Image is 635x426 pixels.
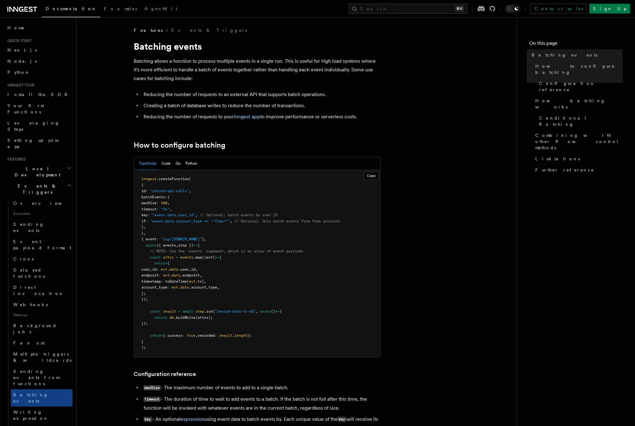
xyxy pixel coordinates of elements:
span: , [195,333,198,338]
span: , [169,207,172,211]
code: maxSize [144,385,161,390]
span: , [204,279,206,284]
span: => [275,309,280,314]
span: "record-api-calls" [150,189,189,193]
span: return [154,315,167,320]
span: ( [187,279,189,284]
span: step [195,309,204,314]
a: Direct invocation [11,282,73,299]
span: endpoint [141,273,159,277]
span: : [148,213,150,217]
span: Delayed functions [13,268,45,279]
a: Documentation [42,2,100,17]
a: Configuration reference [134,370,196,378]
button: Go [176,157,181,170]
span: Background jobs [13,323,57,334]
span: // Optional: batch events by user ID [200,213,278,217]
a: Your first Functions [5,100,73,117]
span: // Optional: Only batch events from free accounts [234,219,340,223]
span: data [169,267,178,272]
a: How to configure batching [533,61,623,78]
span: timeout [141,207,157,211]
span: Fan out [13,340,45,345]
span: Overview [13,201,77,206]
span: { success [163,333,182,338]
a: Writing expression [11,407,73,424]
a: Overview [11,198,73,209]
button: Code [161,157,171,170]
a: How batching works [533,95,623,112]
span: Configuration reference [539,80,623,93]
span: evt [161,267,167,272]
a: Webhooks [11,299,73,310]
a: Configuration reference [537,78,623,95]
span: { [167,261,169,265]
a: Crons [11,253,73,264]
a: expression [180,416,204,422]
a: Sending events from functions [11,366,73,389]
span: : [161,279,163,284]
span: Multiple triggers & wildcards [13,352,72,363]
span: { [167,195,169,199]
a: Inngest app [234,114,260,120]
span: Local Development [5,166,67,178]
span: ( [189,177,191,181]
span: , [256,309,258,314]
span: .bulkWrite [174,315,195,320]
span: Install the SDK [7,92,71,97]
span: Your first Functions [7,103,44,114]
a: Multiple triggers & wildcards [11,348,73,366]
span: Further reference [535,167,594,173]
a: AgentKit [141,2,181,17]
span: } [141,231,144,235]
span: }); [141,321,148,326]
span: { event [141,237,157,241]
h1: Batching events [134,41,381,52]
button: Search...⌘K [349,4,467,14]
span: { [280,309,282,314]
span: Node.js [7,59,37,64]
a: Setting up your app [5,135,73,152]
span: Limitations [535,156,580,162]
span: .createFunction [157,177,189,181]
span: , [230,219,232,223]
li: Creating a batch of database writes to reduce the number of transactions. [142,101,381,110]
span: recorded [198,333,215,338]
span: key [141,213,148,217]
span: How batching works [535,98,623,110]
span: Direct invocation [13,285,64,296]
span: , [144,231,146,235]
span: length [234,333,247,338]
span: Features [134,27,163,33]
a: Batching events [11,389,73,407]
span: ( [213,309,215,314]
span: db [169,315,174,320]
span: Sending events [13,222,44,233]
span: . [232,333,234,338]
span: return [154,261,167,265]
span: evt [172,285,178,289]
span: => [215,255,219,259]
span: Leveraging Steps [7,120,60,132]
span: , [195,213,198,217]
span: maxSize [141,201,157,205]
span: data [180,285,189,289]
span: , [200,273,202,277]
a: Python [5,67,73,78]
span: : [215,333,217,338]
span: attrs [163,255,174,259]
span: Batching events [532,52,597,58]
span: "5s" [161,207,169,211]
span: Conditional Batching [539,115,623,127]
span: if [141,219,146,223]
a: Delayed functions [11,264,73,282]
span: , [217,285,219,289]
span: : [157,267,159,272]
span: = [178,309,180,314]
li: - The maximum number of events to add to a single batch. [142,383,381,392]
span: ((evt) [202,255,215,259]
span: }); [141,297,148,302]
span: : [182,333,185,338]
span: 100 [161,201,167,205]
span: Patterns [11,310,73,320]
